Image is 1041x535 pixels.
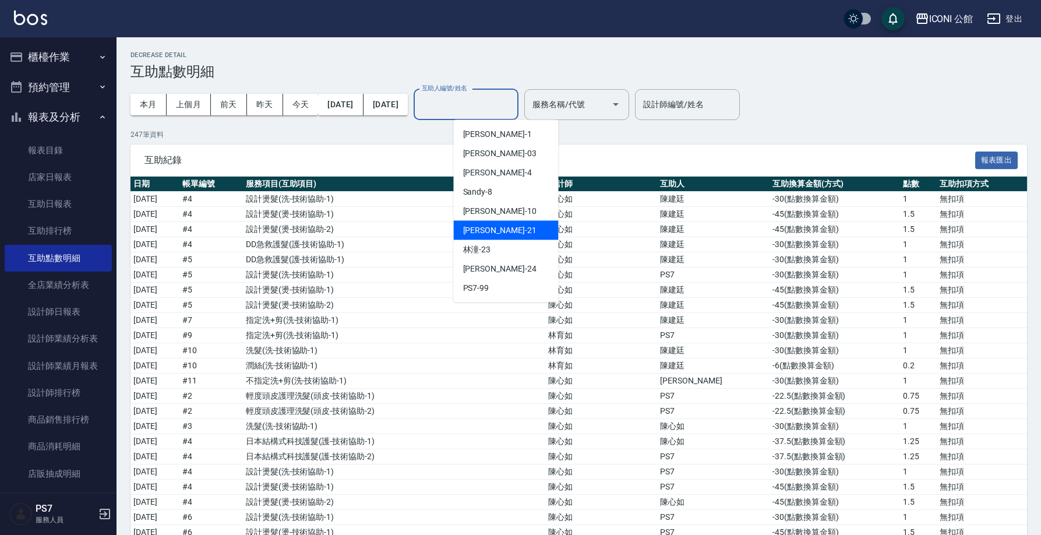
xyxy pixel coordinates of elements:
[130,404,179,419] td: [DATE]
[36,515,95,525] p: 服務人員
[770,434,900,449] td: -37.5 ( 點數換算金額 )
[130,480,179,495] td: [DATE]
[179,449,243,464] td: # 4
[770,252,900,267] td: -30 ( 點數換算金額 )
[937,343,1027,358] td: 無扣項
[179,464,243,480] td: # 4
[545,374,658,389] td: 陳心如
[130,510,179,525] td: [DATE]
[5,245,112,272] a: 互助點數明細
[900,177,937,192] th: 點數
[463,224,537,237] span: [PERSON_NAME] -21
[937,434,1027,449] td: 無扣項
[463,128,532,140] span: [PERSON_NAME] -1
[179,283,243,298] td: # 5
[463,244,491,256] span: 林潼 -23
[130,328,179,343] td: [DATE]
[5,325,112,352] a: 設計師業績分析表
[900,449,937,464] td: 1.25
[463,186,493,198] span: Sandy -8
[900,283,937,298] td: 1.5
[463,263,537,275] span: [PERSON_NAME] -24
[463,167,532,179] span: [PERSON_NAME] -4
[770,449,900,464] td: -37.5 ( 點數換算金額 )
[5,379,112,406] a: 設計師排行榜
[243,283,545,298] td: 設計燙髮 ( 燙-技術協助-1 )
[900,404,937,419] td: 0.75
[243,389,545,404] td: 輕度頭皮護理洗髮 ( 頭皮-技術協助-1 )
[130,129,1027,140] p: 247 筆資料
[243,419,545,434] td: 洗髮 ( 洗-技術協助-1 )
[937,283,1027,298] td: 無扣項
[937,237,1027,252] td: 無扣項
[657,222,770,237] td: 陳建廷
[130,94,167,115] button: 本月
[937,313,1027,328] td: 無扣項
[937,207,1027,222] td: 無扣項
[243,374,545,389] td: 不指定洗+剪 ( 洗-技術協助-1 )
[243,480,545,495] td: 設計燙髮 ( 燙-技術協助-1 )
[243,449,545,464] td: 日本結構式科技護髮 ( 護-技術協助-2 )
[975,154,1018,165] a: 報表匯出
[130,343,179,358] td: [DATE]
[545,207,658,222] td: 陳心如
[900,192,937,207] td: 1
[770,192,900,207] td: -30 ( 點數換算金額 )
[937,192,1027,207] td: 無扣項
[770,419,900,434] td: -30 ( 點數換算金額 )
[900,222,937,237] td: 1.5
[179,207,243,222] td: # 4
[900,328,937,343] td: 1
[937,298,1027,313] td: 無扣項
[545,328,658,343] td: 林育如
[5,72,112,103] button: 預約管理
[5,353,112,379] a: 設計師業績月報表
[5,102,112,132] button: 報表及分析
[243,192,545,207] td: 設計燙髮 ( 洗-技術協助-1 )
[545,358,658,374] td: 林育如
[937,252,1027,267] td: 無扣項
[130,449,179,464] td: [DATE]
[211,94,247,115] button: 前天
[5,272,112,298] a: 全店業績分析表
[657,389,770,404] td: PS7
[179,252,243,267] td: # 5
[770,510,900,525] td: -30 ( 點數換算金額 )
[900,313,937,328] td: 1
[770,177,900,192] th: 互助換算金額(方式)
[911,7,978,31] button: ICONI 公館
[130,434,179,449] td: [DATE]
[545,464,658,480] td: 陳心如
[657,434,770,449] td: 陳心如
[179,328,243,343] td: # 9
[770,313,900,328] td: -30 ( 點數換算金額 )
[5,487,112,514] a: 顧客入金餘額表
[422,84,467,93] label: 互助人編號/姓名
[657,192,770,207] td: 陳建廷
[130,252,179,267] td: [DATE]
[130,495,179,510] td: [DATE]
[144,154,975,166] span: 互助紀錄
[770,358,900,374] td: -6 ( 點數換算金額 )
[5,433,112,460] a: 商品消耗明細
[179,313,243,328] td: # 7
[770,495,900,510] td: -45 ( 點數換算金額 )
[545,222,658,237] td: 陳心如
[243,434,545,449] td: 日本結構式科技護髮 ( 護-技術協助-1 )
[179,192,243,207] td: # 4
[179,434,243,449] td: # 4
[937,480,1027,495] td: 無扣項
[657,374,770,389] td: [PERSON_NAME]
[606,95,625,114] button: Open
[545,283,658,298] td: 陳心如
[545,267,658,283] td: 陳心如
[179,510,243,525] td: # 6
[243,237,545,252] td: DD急救護髮 ( 護-技術協助-1 )
[14,10,47,25] img: Logo
[179,298,243,313] td: # 5
[770,237,900,252] td: -30 ( 點數換算金額 )
[130,464,179,480] td: [DATE]
[130,389,179,404] td: [DATE]
[545,434,658,449] td: 陳心如
[243,267,545,283] td: 設計燙髮 ( 洗-技術協助-1 )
